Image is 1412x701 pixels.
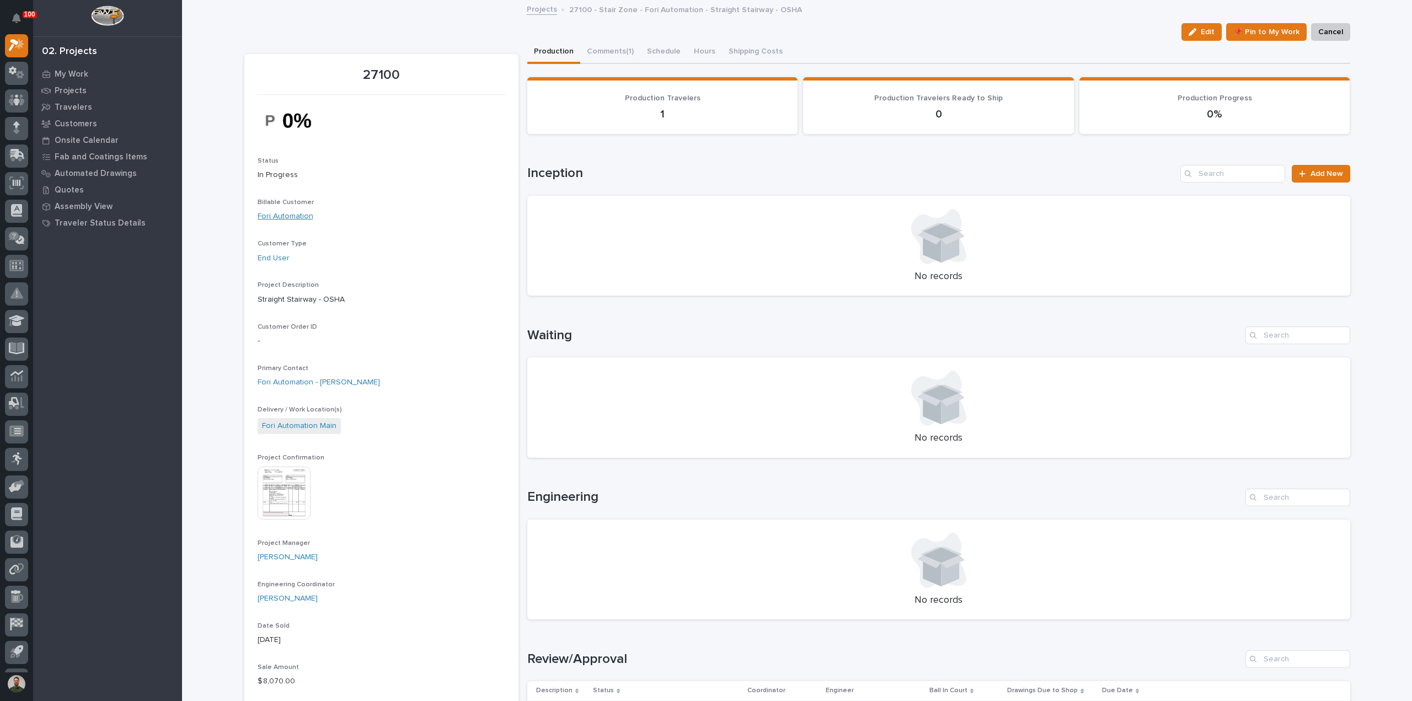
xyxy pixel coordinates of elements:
[1226,23,1307,41] button: 📌 Pin to My Work
[1245,489,1350,506] input: Search
[55,69,88,79] p: My Work
[24,10,35,18] p: 100
[258,199,314,206] span: Billable Customer
[929,684,967,697] p: Ball In Court
[258,664,299,671] span: Sale Amount
[262,420,336,432] a: Fori Automation Main
[33,115,182,132] a: Customers
[258,581,335,588] span: Engineering Coordinator
[258,169,505,181] p: In Progress
[569,3,802,15] p: 27100 - Stair Zone - Fori Automation - Straight Stairway - OSHA
[258,365,308,372] span: Primary Contact
[33,148,182,165] a: Fab and Coatings Items
[258,540,310,547] span: Project Manager
[258,335,505,347] p: -
[258,101,340,140] img: 263U4aixDOZhjYU68nhDagItd_3hxdeLYj8Xkpz16X0
[1093,108,1337,121] p: 0%
[5,672,28,695] button: users-avatar
[527,328,1241,344] h1: Waiting
[14,13,28,31] div: Notifications100
[258,552,318,563] a: [PERSON_NAME]
[42,46,97,58] div: 02. Projects
[258,593,318,604] a: [PERSON_NAME]
[55,218,146,228] p: Traveler Status Details
[258,253,290,264] a: End User
[722,41,789,64] button: Shipping Costs
[1245,650,1350,668] input: Search
[33,132,182,148] a: Onsite Calendar
[258,454,324,461] span: Project Confirmation
[687,41,722,64] button: Hours
[541,108,785,121] p: 1
[258,158,279,164] span: Status
[258,634,505,646] p: [DATE]
[1292,165,1350,183] a: Add New
[536,684,573,697] p: Description
[5,7,28,30] button: Notifications
[258,294,505,306] p: Straight Stairway - OSHA
[33,215,182,231] a: Traveler Status Details
[625,94,700,102] span: Production Travelers
[258,67,505,83] p: 27100
[1245,327,1350,344] input: Search
[826,684,854,697] p: Engineer
[55,202,113,212] p: Assembly View
[874,94,1003,102] span: Production Travelers Ready to Ship
[1201,27,1215,37] span: Edit
[527,41,580,64] button: Production
[258,211,313,222] a: Fori Automation
[55,119,97,129] p: Customers
[1311,170,1343,178] span: Add New
[55,152,147,162] p: Fab and Coatings Items
[1318,25,1343,39] span: Cancel
[1181,23,1222,41] button: Edit
[580,41,640,64] button: Comments (1)
[258,282,319,288] span: Project Description
[527,165,1176,181] h1: Inception
[55,86,87,96] p: Projects
[1102,684,1133,697] p: Due Date
[541,595,1337,607] p: No records
[33,82,182,99] a: Projects
[55,169,137,179] p: Automated Drawings
[527,651,1241,667] h1: Review/Approval
[258,623,290,629] span: Date Sold
[55,103,92,113] p: Travelers
[1180,165,1285,183] input: Search
[1178,94,1252,102] span: Production Progress
[258,377,380,388] a: Fori Automation - [PERSON_NAME]
[541,271,1337,283] p: No records
[640,41,687,64] button: Schedule
[258,676,505,687] p: $ 8,070.00
[1233,25,1299,39] span: 📌 Pin to My Work
[747,684,785,697] p: Coordinator
[55,185,84,195] p: Quotes
[91,6,124,26] img: Workspace Logo
[33,99,182,115] a: Travelers
[1311,23,1350,41] button: Cancel
[593,684,614,697] p: Status
[33,165,182,181] a: Automated Drawings
[527,489,1241,505] h1: Engineering
[33,198,182,215] a: Assembly View
[541,432,1337,445] p: No records
[258,324,317,330] span: Customer Order ID
[258,240,307,247] span: Customer Type
[527,2,557,15] a: Projects
[816,108,1061,121] p: 0
[33,181,182,198] a: Quotes
[55,136,119,146] p: Onsite Calendar
[258,406,342,413] span: Delivery / Work Location(s)
[33,66,182,82] a: My Work
[1007,684,1078,697] p: Drawings Due to Shop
